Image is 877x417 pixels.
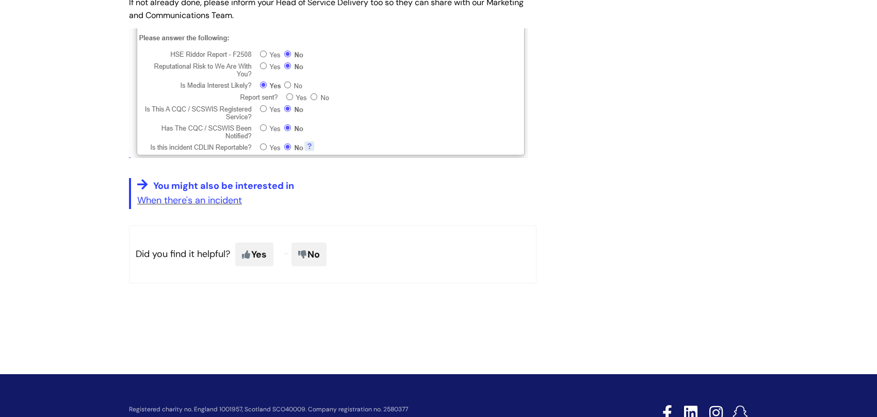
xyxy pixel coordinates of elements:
span: Yes [235,243,273,266]
p: Did you find it helpful? [129,226,537,283]
a: When there's an incident [137,194,242,206]
span: No [291,243,327,266]
img: jmvJJZetqAKpK1Dn6iYfX6XkWBBgxEIgbg.png [129,28,528,158]
span: You might also be interested in [153,180,294,192]
p: Registered charity no. England 1001957, Scotland SCO40009. Company registration no. 2580377 [129,406,589,413]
